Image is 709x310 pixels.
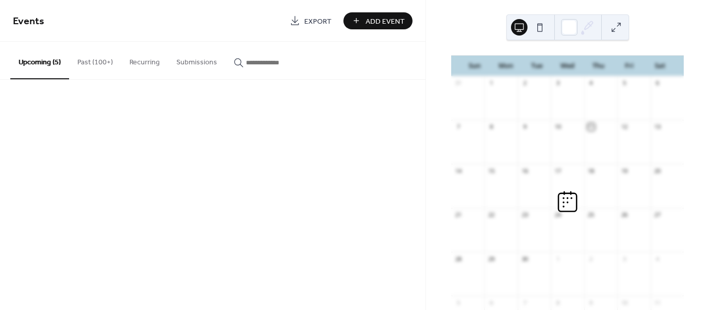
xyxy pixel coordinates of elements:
div: 3 [554,79,562,87]
div: 7 [454,123,462,131]
div: 7 [521,299,529,306]
div: 1 [487,79,495,87]
div: 31 [454,79,462,87]
div: Tue [521,56,552,76]
div: 22 [487,211,495,219]
div: 10 [620,299,628,306]
button: Past (100+) [69,42,121,78]
div: 13 [654,123,662,131]
div: 27 [654,211,662,219]
div: 18 [587,167,595,175]
div: 21 [454,211,462,219]
div: 29 [487,255,495,263]
div: 10 [554,123,562,131]
div: 4 [587,79,595,87]
div: 8 [487,123,495,131]
div: 11 [587,123,595,131]
div: 9 [587,299,595,306]
div: 6 [654,79,662,87]
div: 6 [487,299,495,306]
div: 2 [521,79,529,87]
button: Upcoming (5) [10,42,69,79]
div: 16 [521,167,529,175]
div: 11 [654,299,662,306]
div: 5 [620,79,628,87]
div: 17 [554,167,562,175]
div: 8 [554,299,562,306]
div: 20 [654,167,662,175]
div: 28 [454,255,462,263]
span: Add Event [366,16,405,27]
div: 1 [554,255,562,263]
div: 4 [654,255,662,263]
div: 19 [620,167,628,175]
div: Sun [459,56,490,76]
div: Mon [490,56,521,76]
button: Submissions [168,42,225,78]
div: 3 [620,255,628,263]
div: 23 [521,211,529,219]
div: 12 [620,123,628,131]
div: Wed [552,56,583,76]
div: 2 [587,255,595,263]
div: Sat [645,56,675,76]
div: 14 [454,167,462,175]
div: Fri [614,56,645,76]
button: Add Event [343,12,413,29]
div: Thu [583,56,614,76]
div: 25 [587,211,595,219]
div: 9 [521,123,529,131]
button: Recurring [121,42,168,78]
div: 15 [487,167,495,175]
div: 24 [554,211,562,219]
div: 26 [620,211,628,219]
a: Export [282,12,339,29]
span: Events [13,11,44,31]
span: Export [304,16,332,27]
div: 30 [521,255,529,263]
div: 5 [454,299,462,306]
